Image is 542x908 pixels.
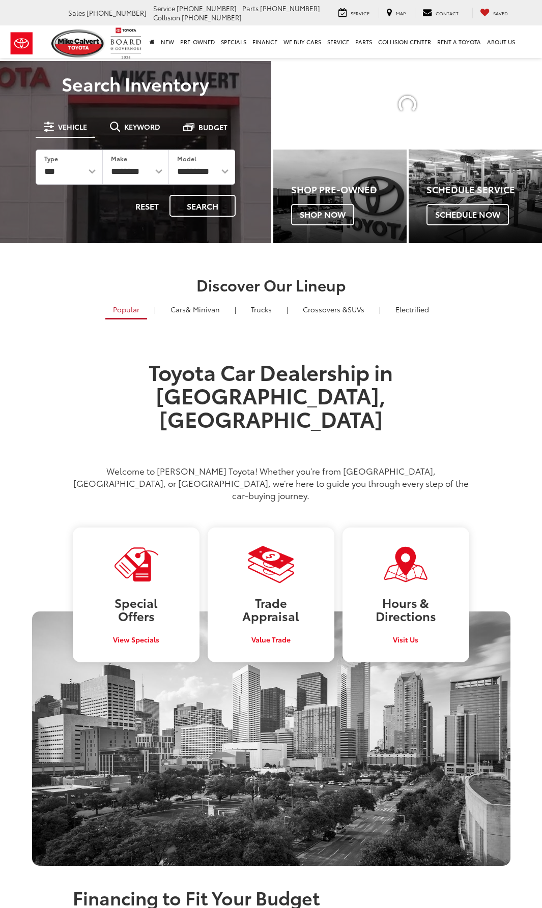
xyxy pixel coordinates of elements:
h3: Special Offers [80,596,192,623]
h2: Discover Our Lineup [32,276,510,293]
span: Vehicle [58,123,87,130]
h3: Search Inventory [21,73,250,94]
a: Popular [105,301,147,319]
span: Budget [198,124,227,131]
a: WE BUY CARS [280,25,324,58]
h4: Schedule Service [426,185,542,195]
label: Make [111,154,127,163]
a: Trucks [243,301,279,318]
span: [PHONE_NUMBER] [260,4,320,13]
a: Electrified [388,301,437,318]
span: [PHONE_NUMBER] [182,13,242,22]
div: Mike Calvert Toyota [32,611,510,865]
span: Visit Us [393,634,418,645]
h1: Toyota Car Dealership in [GEOGRAPHIC_DATA], [GEOGRAPHIC_DATA] [73,360,469,454]
a: Rent a Toyota [434,25,484,58]
h4: Shop Pre-Owned [291,185,407,195]
span: [PHONE_NUMBER] [177,4,237,13]
span: Sales [68,8,85,17]
a: TradeAppraisal Value Trade [208,528,334,663]
li: | [377,304,383,314]
img: Visit Our Dealership [382,545,429,583]
h3: Hours & Directions [350,596,462,623]
span: Shop Now [291,204,354,225]
p: Welcome to [PERSON_NAME] Toyota! Whether you’re from [GEOGRAPHIC_DATA], [GEOGRAPHIC_DATA], or [GE... [73,464,469,501]
a: Finance [249,25,280,58]
span: Service [351,10,369,16]
img: Toyota [3,27,41,60]
span: Parts [242,4,259,13]
span: Saved [493,10,508,16]
span: & Minivan [186,304,220,314]
a: Service [331,8,377,18]
span: Map [396,10,406,16]
a: My Saved Vehicles [472,8,516,18]
span: Collision [153,13,180,22]
a: Parts [352,25,375,58]
button: Reset [127,195,167,217]
a: About Us [484,25,518,58]
img: Visit Our Dealership [113,545,160,583]
a: Specials [218,25,249,58]
a: SpecialOffers View Specials [73,528,199,663]
a: New [158,25,177,58]
h2: Financing to Fit Your Budget [73,887,332,907]
a: Service [324,25,352,58]
span: Service [153,4,175,13]
a: Contact [415,8,466,18]
a: Schedule Service Schedule Now [409,150,542,243]
span: Keyword [124,123,160,130]
li: | [152,304,158,314]
span: Schedule Now [426,204,509,225]
span: Value Trade [251,634,291,645]
div: Toyota [409,150,542,243]
a: Home [147,25,158,58]
a: Hours &Directions Visit Us [343,528,469,663]
span: Contact [436,10,459,16]
label: Type [44,154,58,163]
button: Search [169,195,236,217]
a: Shop Pre-Owned Shop Now [273,150,407,243]
img: Visit Our Dealership [248,545,295,583]
label: Model [177,154,196,163]
div: Toyota [273,150,407,243]
li: | [284,304,291,314]
a: Cars [163,301,227,318]
a: Collision Center [375,25,434,58]
span: View Specials [113,634,159,645]
a: Pre-Owned [177,25,218,58]
span: Crossovers & [303,304,348,314]
span: [PHONE_NUMBER] [87,8,147,17]
li: | [232,304,239,314]
a: SUVs [295,301,372,318]
img: Mike Calvert Toyota [51,30,105,57]
h3: Trade Appraisal [215,596,327,623]
a: Map [379,8,413,18]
